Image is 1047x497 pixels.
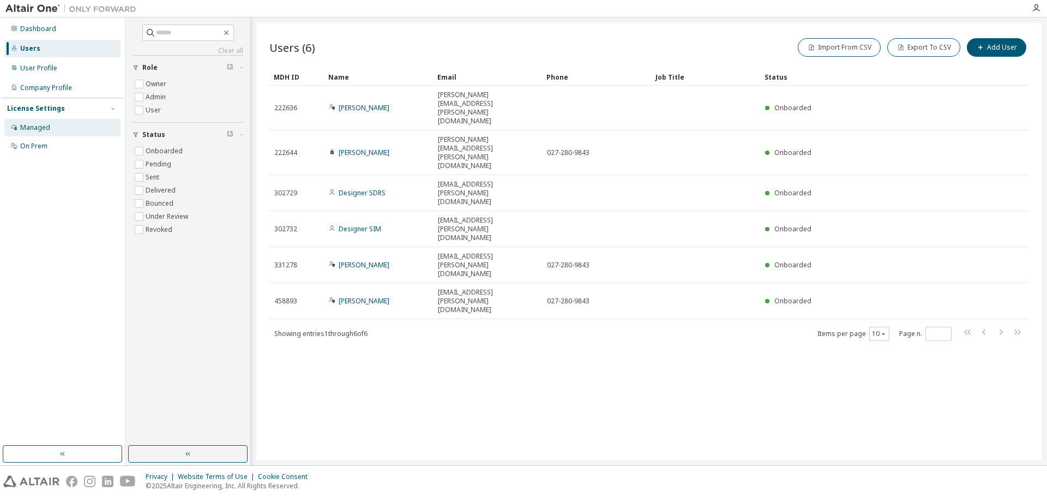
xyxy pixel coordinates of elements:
[438,288,537,314] span: [EMAIL_ADDRESS][PERSON_NAME][DOMAIN_NAME]
[146,171,161,184] label: Sent
[339,260,389,270] a: [PERSON_NAME]
[967,38,1026,57] button: Add User
[438,91,537,125] span: [PERSON_NAME][EMAIL_ADDRESS][PERSON_NAME][DOMAIN_NAME]
[899,327,952,341] span: Page n.
[774,148,811,157] span: Onboarded
[339,296,389,306] a: [PERSON_NAME]
[20,123,50,132] div: Managed
[146,77,169,91] label: Owner
[146,210,190,223] label: Under Review
[328,68,429,86] div: Name
[765,68,972,86] div: Status
[274,297,297,306] span: 458893
[274,261,297,270] span: 331278
[547,261,589,270] span: 027-280-9843
[274,329,368,338] span: Showing entries 1 through 6 of 6
[20,44,40,53] div: Users
[274,148,297,157] span: 222644
[339,103,389,112] a: [PERSON_NAME]
[339,188,386,197] a: Designer SDRS
[3,476,59,487] img: altair_logo.svg
[655,68,756,86] div: Job Title
[84,476,95,487] img: instagram.svg
[438,180,537,206] span: [EMAIL_ADDRESS][PERSON_NAME][DOMAIN_NAME]
[20,64,57,73] div: User Profile
[142,63,158,72] span: Role
[774,224,811,233] span: Onboarded
[146,472,178,481] div: Privacy
[146,184,178,197] label: Delivered
[774,188,811,197] span: Onboarded
[774,296,811,306] span: Onboarded
[142,130,165,139] span: Status
[146,481,314,490] p: © 2025 Altair Engineering, Inc. All Rights Reserved.
[798,38,881,57] button: Import From CSV
[339,224,381,233] a: Designer SIM
[774,260,811,270] span: Onboarded
[227,130,233,139] span: Clear filter
[146,145,185,158] label: Onboarded
[274,68,320,86] div: MDH ID
[547,297,589,306] span: 027-280-9843
[547,148,589,157] span: 027-280-9843
[274,104,297,112] span: 222636
[227,63,233,72] span: Clear filter
[438,216,537,242] span: [EMAIL_ADDRESS][PERSON_NAME][DOMAIN_NAME]
[20,25,56,33] div: Dashboard
[146,91,168,104] label: Admin
[438,135,537,170] span: [PERSON_NAME][EMAIL_ADDRESS][PERSON_NAME][DOMAIN_NAME]
[20,142,47,151] div: On Prem
[146,104,163,117] label: User
[437,68,538,86] div: Email
[274,189,297,197] span: 302729
[258,472,314,481] div: Cookie Consent
[146,158,173,171] label: Pending
[269,40,315,55] span: Users (6)
[5,3,142,14] img: Altair One
[102,476,113,487] img: linkedin.svg
[66,476,77,487] img: facebook.svg
[7,104,65,113] div: License Settings
[774,103,811,112] span: Onboarded
[133,46,243,55] a: Clear all
[438,252,537,278] span: [EMAIL_ADDRESS][PERSON_NAME][DOMAIN_NAME]
[120,476,136,487] img: youtube.svg
[546,68,647,86] div: Phone
[339,148,389,157] a: [PERSON_NAME]
[146,197,176,210] label: Bounced
[274,225,297,233] span: 302732
[887,38,960,57] button: Export To CSV
[133,56,243,80] button: Role
[20,83,72,92] div: Company Profile
[146,223,174,236] label: Revoked
[133,123,243,147] button: Status
[872,330,887,338] button: 10
[178,472,258,481] div: Website Terms of Use
[817,327,889,341] span: Items per page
